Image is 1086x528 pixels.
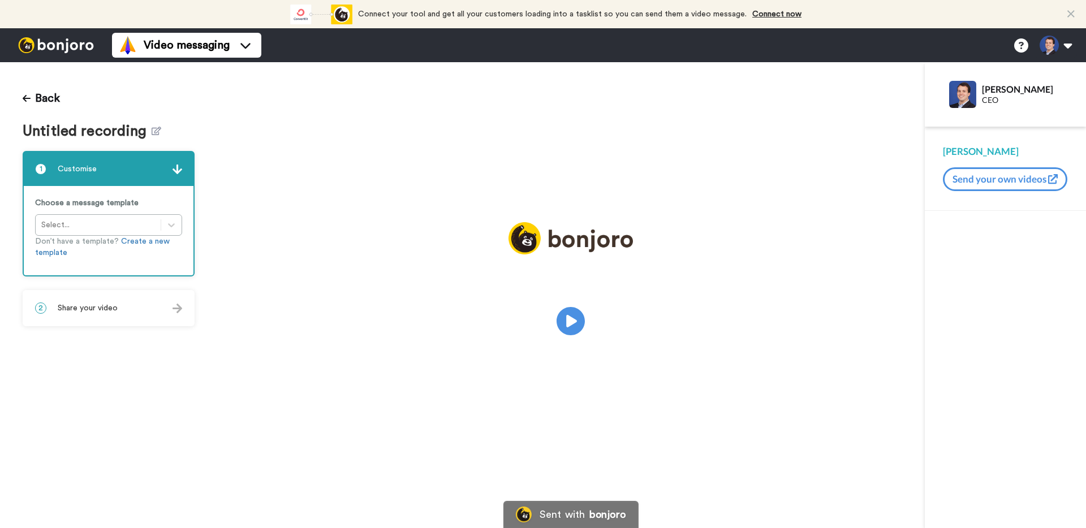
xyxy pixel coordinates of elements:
[508,222,633,254] img: logo_full.png
[35,197,182,209] p: Choose a message template
[173,304,182,313] img: arrow.svg
[14,37,98,53] img: bj-logo-header-white.svg
[943,167,1067,191] button: Send your own videos
[144,37,230,53] span: Video messaging
[982,84,1067,94] div: [PERSON_NAME]
[358,10,747,18] span: Connect your tool and get all your customers loading into a tasklist so you can send them a video...
[35,237,170,257] a: Create a new template
[949,81,976,108] img: Profile Image
[23,290,195,326] div: 2Share your video
[35,302,46,314] span: 2
[58,302,118,314] span: Share your video
[943,145,1068,158] div: [PERSON_NAME]
[173,165,182,174] img: arrow.svg
[119,36,137,54] img: vm-color.svg
[540,509,585,520] div: Sent with
[589,509,626,520] div: bonjoro
[290,5,352,24] div: animation
[516,507,532,522] img: Bonjoro Logo
[752,10,801,18] a: Connect now
[23,123,152,140] span: Untitled recording
[23,85,60,112] button: Back
[503,501,638,528] a: Bonjoro LogoSent withbonjoro
[35,236,182,258] p: Don’t have a template?
[58,163,97,175] span: Customise
[35,163,46,175] span: 1
[982,96,1067,105] div: CEO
